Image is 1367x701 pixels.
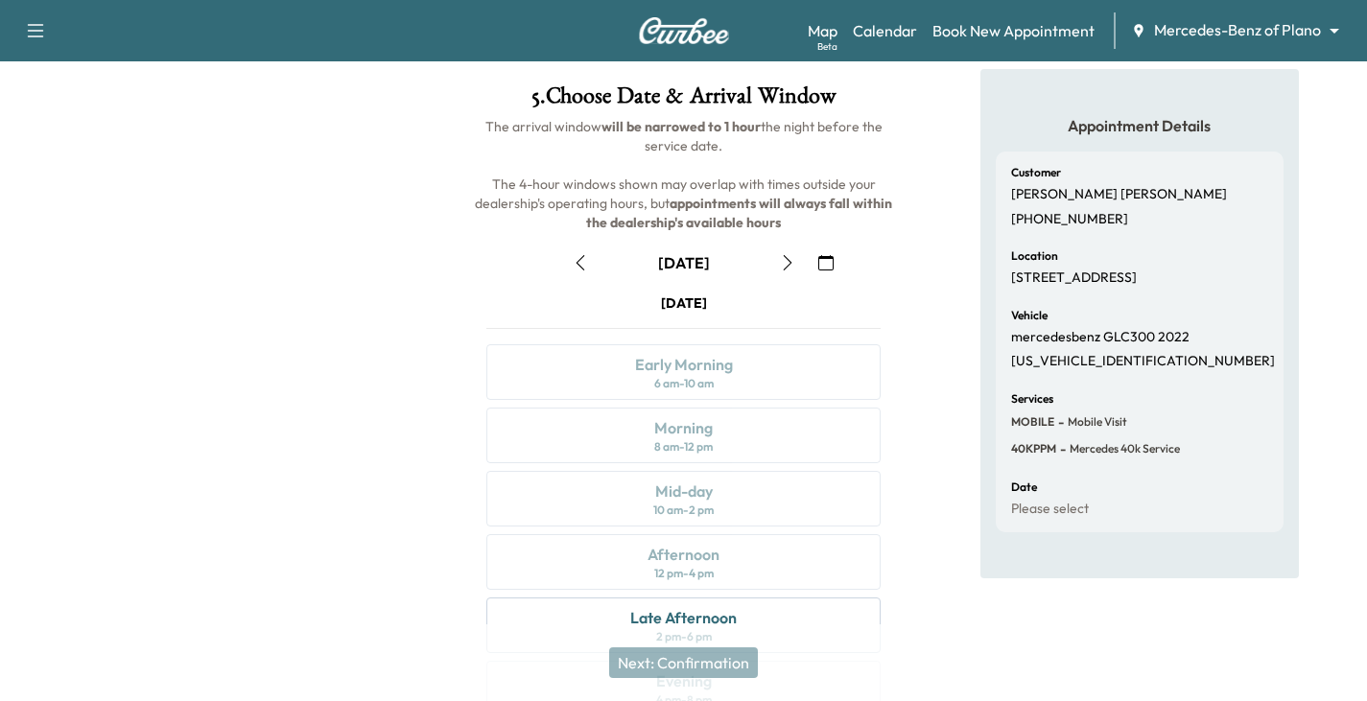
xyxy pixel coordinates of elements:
span: Mercedes-Benz of Plano [1154,19,1321,41]
p: mercedesbenz GLC300 2022 [1011,329,1190,346]
span: 40KPPM [1011,441,1056,456]
p: [STREET_ADDRESS] [1011,269,1137,287]
img: Curbee Logo [638,17,730,44]
div: [DATE] [658,252,710,273]
span: Mercedes 40k Service [1066,441,1180,456]
h6: Customer [1011,167,1061,178]
b: will be narrowed to 1 hour [601,118,761,135]
a: MapBeta [808,19,837,42]
span: - [1054,412,1064,432]
p: [PERSON_NAME] [PERSON_NAME] [1011,186,1227,203]
h6: Location [1011,250,1058,262]
p: [US_VEHICLE_IDENTIFICATION_NUMBER] [1011,353,1275,370]
h5: Appointment Details [996,115,1284,136]
a: Book New Appointment [932,19,1095,42]
a: Calendar [853,19,917,42]
span: - [1056,439,1066,458]
h6: Services [1011,393,1053,405]
span: The arrival window the night before the service date. The 4-hour windows shown may overlap with t... [475,118,895,231]
div: Beta [817,39,837,54]
b: appointments will always fall within the dealership's available hours [586,195,895,231]
h6: Vehicle [1011,310,1048,321]
span: Mobile Visit [1064,414,1127,430]
span: MOBILE [1011,414,1054,430]
h1: 5 . Choose Date & Arrival Window [471,84,896,117]
h6: Date [1011,481,1037,493]
p: Please select [1011,501,1089,518]
div: [DATE] [661,293,707,313]
div: Late Afternoon [630,606,737,629]
p: [PHONE_NUMBER] [1011,211,1128,228]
